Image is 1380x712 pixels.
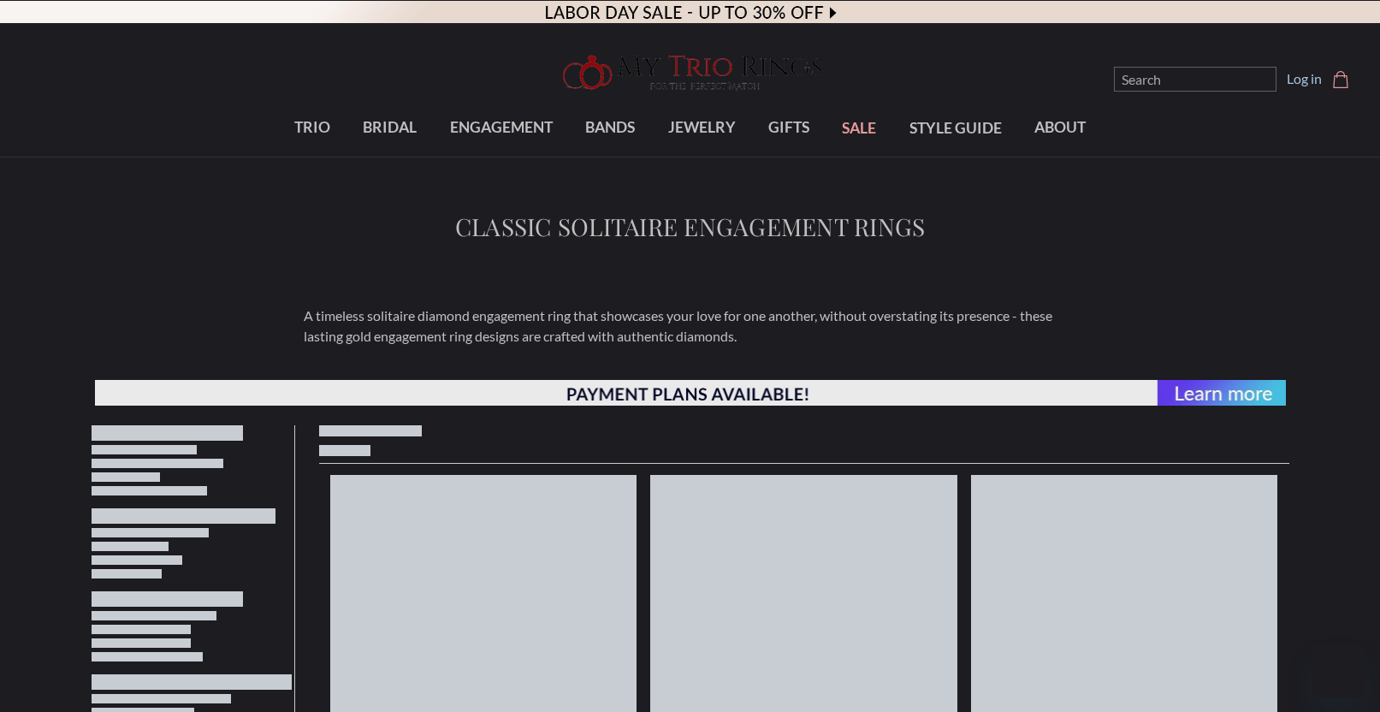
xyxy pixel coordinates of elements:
button: submenu toggle [601,156,619,157]
a: JEWELRY [651,100,751,156]
a: SALE [826,101,892,157]
span: SALE [842,117,876,139]
a: BRIDAL [346,100,433,156]
button: submenu toggle [304,156,321,157]
span: GIFTS [768,116,809,139]
a: GIFTS [752,100,826,156]
img: My Trio Rings [554,45,827,100]
button: submenu toggle [382,156,399,157]
iframe: Button to launch messaging window [1312,644,1366,698]
span: JEWELRY [668,116,736,139]
a: ENGAGEMENT [434,100,569,156]
span: TRIO [294,116,330,139]
button: submenu toggle [693,156,710,157]
button: submenu toggle [780,156,797,157]
button: submenu toggle [493,156,510,157]
input: Search [1114,67,1276,92]
span: ENGAGEMENT [450,116,553,139]
span: BRIDAL [363,116,417,139]
a: ABOUT [1018,100,1102,156]
span: BANDS [585,116,635,139]
span: STYLE GUIDE [909,117,1002,139]
h1: Classic Solitaire Engagement Rings [455,209,926,245]
a: Cart with 0 items [1332,68,1359,89]
a: STYLE GUIDE [892,101,1017,157]
div: A timeless solitaire diamond engagement ring that showcases your love for one another, without ov... [293,306,1087,347]
a: BANDS [569,100,651,156]
a: TRIO [278,100,346,156]
a: Log in [1287,68,1322,89]
a: My Trio Rings [400,45,980,100]
svg: cart.cart_preview [1332,71,1349,88]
